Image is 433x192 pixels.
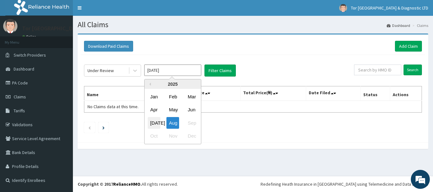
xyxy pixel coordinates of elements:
p: Tor [GEOGRAPHIC_DATA] & Diagnostic LTD [22,26,127,31]
img: User Image [3,19,17,33]
div: Choose February 2025 [166,91,179,102]
a: Add Claim [395,41,422,52]
span: Claims [14,94,26,100]
div: Minimize live chat window [104,3,119,18]
li: Claims [411,23,428,28]
span: Switch Providers [14,52,46,58]
button: Filter Claims [204,65,236,77]
div: Choose August 2025 [166,117,179,129]
div: month 2025-08 [145,90,201,143]
div: Chat with us now [33,35,107,44]
span: Tariffs [14,108,25,114]
th: Name [84,86,169,101]
div: Under Review [87,67,114,74]
textarea: Type your message and hit 'Enter' [3,126,121,148]
button: Previous Year [148,83,151,86]
div: Redefining Heath Insurance in [GEOGRAPHIC_DATA] using Telemedicine and Data Science! [261,181,428,187]
h1: All Claims [78,21,428,29]
button: Download Paid Claims [84,41,133,52]
th: Date Filed [306,86,361,101]
a: Next page [102,125,105,130]
span: We're online! [37,56,87,120]
div: Choose January 2025 [148,91,160,102]
span: No Claims data at this time. [87,104,139,109]
a: Dashboard [387,23,410,28]
strong: Copyright © 2017 . [78,181,142,187]
th: Status [361,86,390,101]
div: Choose March 2025 [185,91,198,102]
div: Choose May 2025 [166,104,179,116]
a: RelianceHMO [113,181,140,187]
th: Actions [390,86,422,101]
span: Dashboard [14,66,34,72]
span: Tor [GEOGRAPHIC_DATA] & Diagnostic LTD [351,5,428,11]
th: Total Price(₦) [240,86,306,101]
input: Search [404,65,422,75]
div: Choose April 2025 [148,104,160,116]
div: Choose July 2025 [148,117,160,129]
div: 2025 [145,79,201,89]
img: d_794563401_company_1708531726252_794563401 [12,32,26,47]
div: Choose June 2025 [185,104,198,116]
a: Previous page [88,125,91,130]
input: Select Month and Year [144,65,201,76]
img: User Image [339,4,347,12]
input: Search by HMO ID [354,65,401,75]
footer: All rights reserved. [73,176,433,192]
a: Online [22,34,37,39]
